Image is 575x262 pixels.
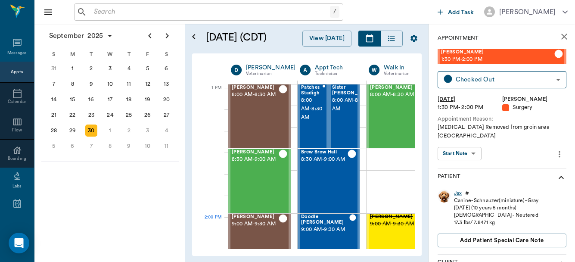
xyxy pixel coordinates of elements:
[104,94,116,106] div: Wednesday, September 17, 2025
[301,96,323,122] span: 8:00 AM - 8:30 AM
[104,109,116,121] div: Wednesday, September 24, 2025
[11,69,23,75] div: Appts
[302,31,351,47] button: View [DATE]
[44,48,63,61] div: S
[86,30,105,42] span: 2025
[206,31,281,44] h5: [DATE] (CDT)
[330,6,339,18] div: /
[502,103,567,112] div: Surgery
[441,55,554,64] span: 1:30 PM - 2:00 PM
[48,78,60,90] div: Sunday, September 7, 2025
[370,85,416,90] span: [PERSON_NAME]
[228,84,291,149] div: CHECKED_OUT, 8:00 AM - 8:30 AM
[101,48,120,61] div: W
[85,78,97,90] div: Tuesday, September 9, 2025
[315,63,356,72] a: Appt Tech
[160,78,172,90] div: Saturday, September 13, 2025
[556,172,566,183] svg: show more
[384,63,425,72] div: Walk In
[160,140,172,152] div: Saturday, October 11, 2025
[499,7,556,17] div: [PERSON_NAME]
[160,94,172,106] div: Saturday, September 20, 2025
[232,85,279,90] span: [PERSON_NAME]
[48,94,60,106] div: Sunday, September 14, 2025
[438,115,566,123] div: Appointment Reason:
[85,94,97,106] div: Tuesday, September 16, 2025
[138,48,157,61] div: F
[438,95,502,103] div: [DATE]
[40,3,57,21] button: Close drawer
[300,65,311,75] div: A
[142,62,154,75] div: Friday, September 5, 2025
[454,190,462,197] a: Jax
[556,28,573,45] button: close
[12,183,22,190] div: Labs
[301,85,323,96] span: Patches Stadigh
[66,62,78,75] div: Monday, September 1, 2025
[301,155,348,164] span: 8:30 AM - 9:00 AM
[90,6,330,18] input: Search
[66,125,78,137] div: Monday, September 29, 2025
[85,109,97,121] div: Tuesday, September 23, 2025
[66,94,78,106] div: Monday, September 15, 2025
[160,109,172,121] div: Saturday, September 27, 2025
[502,95,567,103] div: [PERSON_NAME]
[142,94,154,106] div: Friday, September 19, 2025
[85,125,97,137] div: Today, Tuesday, September 30, 2025
[7,50,27,56] div: Messages
[232,155,279,164] span: 8:30 AM - 9:00 AM
[199,84,221,105] div: 1 PM
[384,70,425,78] div: Veterinarian
[370,214,416,220] span: [PERSON_NAME]
[232,90,279,99] span: 8:00 AM - 8:30 AM
[553,147,566,162] button: more
[369,65,379,75] div: W
[85,62,97,75] div: Tuesday, September 2, 2025
[441,50,554,55] span: [PERSON_NAME]
[123,125,135,137] div: Thursday, October 2, 2025
[246,63,295,72] a: [PERSON_NAME]
[454,212,538,219] div: [DEMOGRAPHIC_DATA] - Neutered
[315,70,356,78] div: Technician
[332,85,375,96] span: Sister [PERSON_NAME]
[232,150,279,155] span: [PERSON_NAME]
[160,125,172,137] div: Saturday, October 4, 2025
[104,62,116,75] div: Wednesday, September 3, 2025
[232,214,279,220] span: [PERSON_NAME]
[370,90,416,99] span: 8:00 AM - 8:30 AM
[370,220,416,228] span: 9:00 AM - 9:30 AM
[454,204,538,212] div: [DATE] (10 years 5 months)
[119,48,138,61] div: T
[63,48,82,61] div: M
[123,78,135,90] div: Thursday, September 11, 2025
[443,149,468,159] div: Start Note
[123,94,135,106] div: Thursday, September 18, 2025
[45,27,118,44] button: September2025
[159,27,176,44] button: Next page
[454,219,538,226] div: 17.3 lbs / 7.8471 kg
[157,48,176,61] div: S
[66,78,78,90] div: Monday, September 8, 2025
[141,27,159,44] button: Previous page
[460,236,544,245] span: Add patient Special Care Note
[301,214,349,225] span: Doodle [PERSON_NAME]
[232,220,279,228] span: 9:00 AM - 9:30 AM
[438,123,566,140] div: [MEDICAL_DATA] Removed from groin area [GEOGRAPHIC_DATA]
[246,70,295,78] div: Veterinarian
[465,190,469,197] div: #
[142,109,154,121] div: Friday, September 26, 2025
[142,125,154,137] div: Friday, October 3, 2025
[82,48,101,61] div: T
[199,213,221,234] div: 2 PM
[104,125,116,137] div: Wednesday, October 1, 2025
[438,172,460,183] p: Patient
[298,84,329,149] div: CHECKED_OUT, 8:00 AM - 8:30 AM
[123,62,135,75] div: Thursday, September 4, 2025
[298,149,360,213] div: CHECKED_OUT, 8:30 AM - 9:00 AM
[48,140,60,152] div: Sunday, October 5, 2025
[142,140,154,152] div: Friday, October 10, 2025
[66,140,78,152] div: Monday, October 6, 2025
[123,109,135,121] div: Thursday, September 25, 2025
